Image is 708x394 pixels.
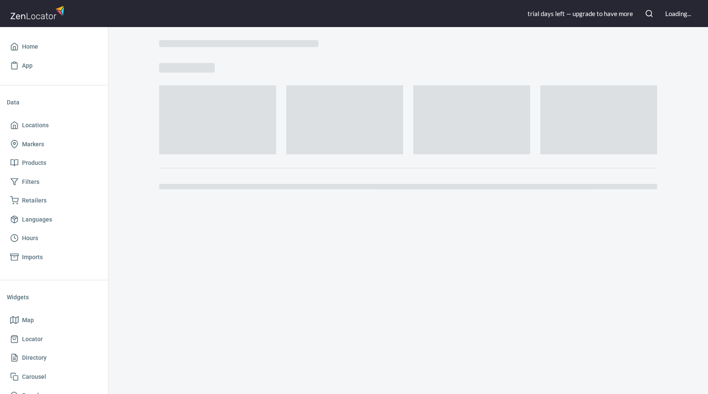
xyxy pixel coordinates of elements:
[7,92,101,112] li: Data
[665,9,691,18] div: Loading...
[7,311,101,330] a: Map
[7,367,101,386] a: Carousel
[7,348,101,367] a: Directory
[22,372,46,382] span: Carousel
[22,252,43,263] span: Imports
[7,248,101,267] a: Imports
[7,191,101,210] a: Retailers
[7,116,101,135] a: Locations
[22,60,33,71] span: App
[10,3,67,22] img: zenlocator
[22,139,44,150] span: Markers
[22,233,38,244] span: Hours
[7,330,101,349] a: Locator
[22,41,38,52] span: Home
[7,153,101,172] a: Products
[22,334,43,345] span: Locator
[7,56,101,75] a: App
[22,214,52,225] span: Languages
[7,172,101,192] a: Filters
[22,195,47,206] span: Retailers
[22,177,39,187] span: Filters
[7,210,101,229] a: Languages
[7,37,101,56] a: Home
[7,287,101,307] li: Widgets
[528,9,633,18] div: trial day s left — upgrade to have more
[22,120,49,131] span: Locations
[7,229,101,248] a: Hours
[7,135,101,154] a: Markers
[22,158,46,168] span: Products
[22,353,47,363] span: Directory
[22,315,34,326] span: Map
[640,4,658,23] button: Search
